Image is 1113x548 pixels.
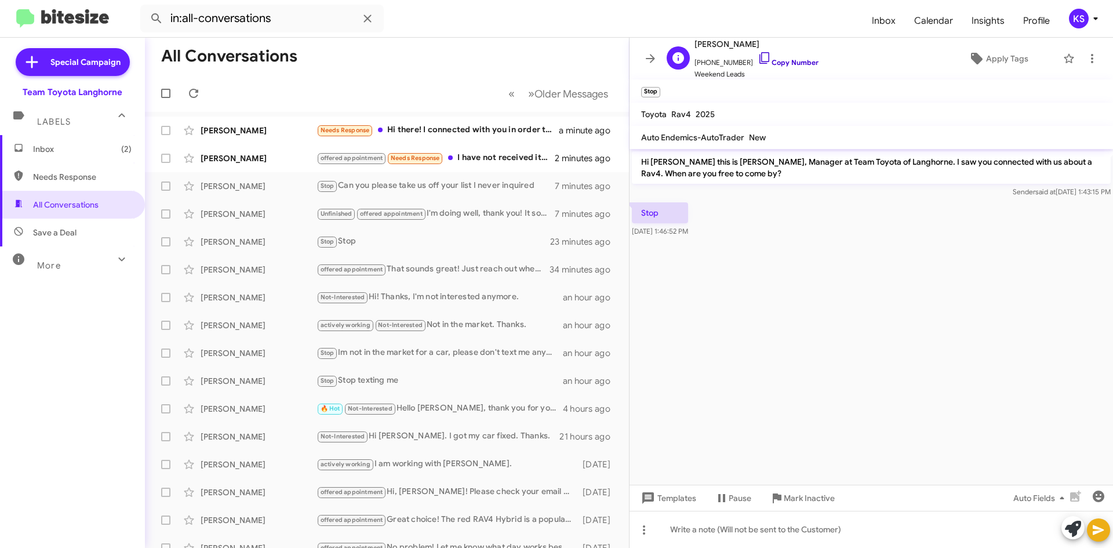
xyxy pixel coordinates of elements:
span: [PERSON_NAME] [694,37,819,51]
span: Toyota [641,109,667,119]
a: Insights [962,4,1014,38]
span: Stop [321,377,334,384]
span: Needs Response [321,126,370,134]
div: [DATE] [577,514,620,526]
div: [PERSON_NAME] [201,431,317,442]
span: Auto Fields [1013,488,1069,509]
div: [PERSON_NAME] [201,180,317,192]
span: Apply Tags [986,48,1028,69]
div: [PERSON_NAME] [201,236,317,248]
span: offered appointment [321,488,383,496]
div: an hour ago [563,292,620,303]
a: Copy Number [758,58,819,67]
span: 2025 [696,109,715,119]
div: That sounds great! Just reach out when you're ready next week, and we can get everything set up t... [317,263,550,276]
button: Pause [705,488,761,509]
span: Needs Response [33,171,132,183]
div: [DATE] [577,487,620,498]
span: [DATE] 1:46:52 PM [632,227,688,235]
span: Inbox [33,143,132,155]
div: [PERSON_NAME] [201,153,317,164]
div: 2 minutes ago [555,153,620,164]
button: Mark Inactive [761,488,844,509]
span: [PHONE_NUMBER] [694,51,819,68]
div: Hi! Thanks, I'm not interested anymore. [317,291,563,304]
div: Team Toyota Langhorne [23,86,122,98]
div: [PERSON_NAME] [201,514,317,526]
span: offered appointment [360,210,423,217]
div: Great choice! The red RAV4 Hybrid is a popular model. When would you like to come in and explore ... [317,513,577,527]
a: Calendar [905,4,962,38]
button: KS [1059,9,1100,28]
div: 7 minutes ago [555,208,620,220]
div: Not in the market. Thanks. [317,318,563,332]
span: actively working [321,460,370,468]
a: Inbox [863,4,905,38]
div: an hour ago [563,347,620,359]
div: Hi there! I connected with you in order to give praise for good customer service. I'm happy with ... [317,124,559,137]
div: [PERSON_NAME] [201,320,317,331]
span: Older Messages [534,88,608,100]
div: 23 minutes ago [550,236,620,248]
div: an hour ago [563,320,620,331]
span: Sender [DATE] 1:43:15 PM [1013,187,1111,196]
div: Hi [PERSON_NAME]. I got my car fixed. Thanks. [317,430,559,443]
div: [PERSON_NAME] [201,347,317,359]
h1: All Conversations [161,47,297,66]
div: 7 minutes ago [555,180,620,192]
div: Im not in the market for a car, please don't text me anymore [317,346,563,360]
span: Not-Interested [321,433,365,440]
div: KS [1069,9,1089,28]
span: Weekend Leads [694,68,819,80]
span: Auto Endemics-AutoTrader [641,132,744,143]
span: « [508,86,515,101]
span: More [37,260,61,271]
div: [PERSON_NAME] [201,208,317,220]
span: Labels [37,117,71,127]
span: Mark Inactive [784,488,835,509]
span: Save a Deal [33,227,77,238]
span: All Conversations [33,199,99,211]
a: Profile [1014,4,1059,38]
span: Needs Response [391,154,440,162]
div: [PERSON_NAME] [201,487,317,498]
span: Not-Interested [321,293,365,301]
div: [PERSON_NAME] [201,375,317,387]
div: [PERSON_NAME] [201,459,317,470]
nav: Page navigation example [502,82,615,106]
span: (2) [121,143,132,155]
div: Stop texting me [317,374,563,387]
div: [DATE] [577,459,620,470]
a: Special Campaign [16,48,130,76]
span: Rav4 [671,109,691,119]
span: New [749,132,766,143]
button: Next [521,82,615,106]
span: said at [1035,187,1056,196]
div: Can you please take us off your list I never inquired [317,179,555,193]
span: Templates [639,488,696,509]
div: 34 minutes ago [550,264,620,275]
p: Hi [PERSON_NAME] this is [PERSON_NAME], Manager at Team Toyota of Langhorne. I saw you connected ... [632,151,1111,184]
span: offered appointment [321,516,383,524]
div: a minute ago [559,125,620,136]
span: actively working [321,321,370,329]
span: Special Campaign [50,56,121,68]
div: I have not received it. Please send it my email: [EMAIL_ADDRESS][DOMAIN_NAME] [317,151,555,165]
div: 21 hours ago [559,431,620,442]
p: Stop [632,202,688,223]
button: Previous [501,82,522,106]
div: Stop [317,235,550,248]
div: an hour ago [563,375,620,387]
div: I'm doing well, thank you! It sounds like you're on the right track. Would you like to schedule a... [317,207,555,220]
span: Not-Interested [348,405,392,412]
button: Templates [630,488,705,509]
button: Auto Fields [1004,488,1078,509]
div: [PERSON_NAME] [201,125,317,136]
div: I am working with [PERSON_NAME]. [317,458,577,471]
span: Unfinished [321,210,352,217]
span: Not-Interested [378,321,423,329]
